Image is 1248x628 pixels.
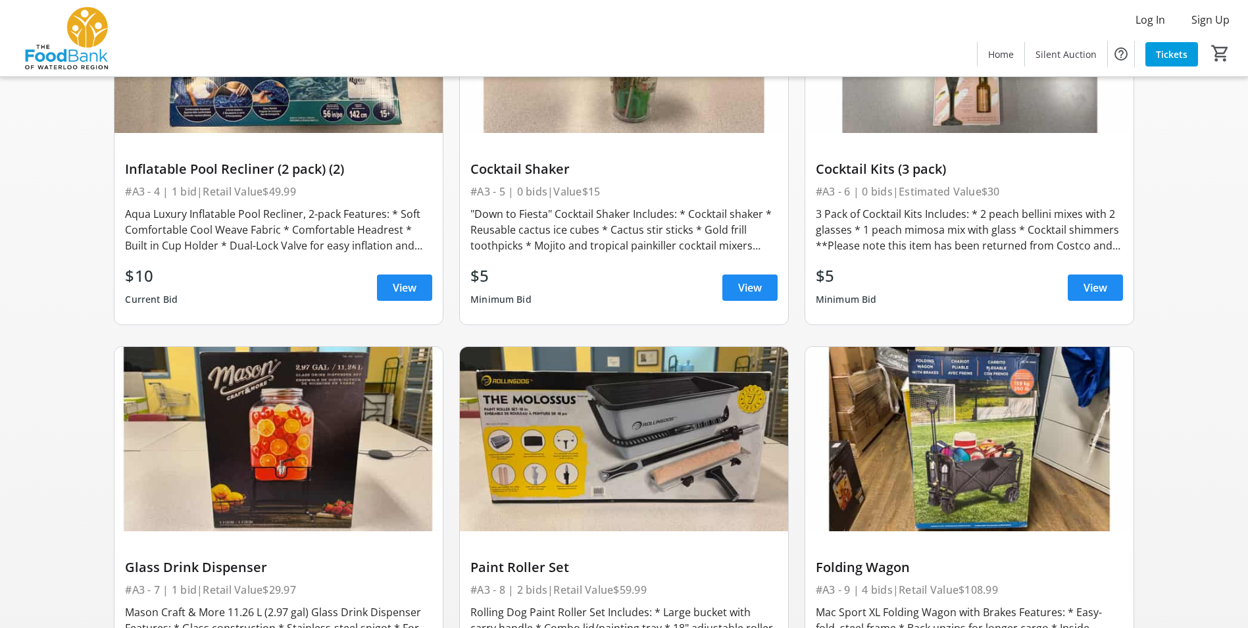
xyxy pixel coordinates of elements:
[393,280,416,296] span: View
[978,42,1024,66] a: Home
[1209,41,1232,65] button: Cart
[805,347,1134,532] img: Folding Wagon
[470,560,778,575] div: Paint Roller Set
[1084,280,1107,296] span: View
[470,581,778,599] div: #A3 - 8 | 2 bids | Retail Value $59.99
[1145,42,1198,66] a: Tickets
[1025,42,1107,66] a: Silent Auction
[1068,275,1123,301] a: View
[470,288,532,311] div: Minimum Bid
[816,560,1123,575] div: Folding Wagon
[125,161,432,177] div: Inflatable Pool Recliner (2 pack) (2)
[816,161,1123,177] div: Cocktail Kits (3 pack)
[470,206,778,253] div: "Down to Fiesta" Cocktail Shaker Includes: * Cocktail shaker * Reusable cactus ice cubes * Cactus...
[8,5,125,71] img: The Food Bank of Waterloo Region's Logo
[114,347,443,532] img: Glass Drink Dispenser
[125,581,432,599] div: #A3 - 7 | 1 bid | Retail Value $29.97
[125,182,432,201] div: #A3 - 4 | 1 bid | Retail Value $49.99
[722,275,778,301] a: View
[470,161,778,177] div: Cocktail Shaker
[377,275,432,301] a: View
[816,182,1123,201] div: #A3 - 6 | 0 bids | Estimated Value $30
[470,264,532,288] div: $5
[460,347,788,532] img: Paint Roller Set
[1181,9,1240,30] button: Sign Up
[1136,12,1165,28] span: Log In
[125,560,432,575] div: Glass Drink Dispenser
[1125,9,1176,30] button: Log In
[816,264,877,288] div: $5
[738,280,762,296] span: View
[1036,47,1097,61] span: Silent Auction
[816,581,1123,599] div: #A3 - 9 | 4 bids | Retail Value $108.99
[1156,47,1187,61] span: Tickets
[125,264,178,288] div: $10
[816,206,1123,253] div: 3 Pack of Cocktail Kits Includes: * 2 peach bellini mixes with 2 glasses * 1 peach mimosa mix wit...
[125,206,432,253] div: Aqua Luxury Inflatable Pool Recliner, 2-pack Features: * Soft Comfortable Cool Weave Fabric * Com...
[816,288,877,311] div: Minimum Bid
[1108,41,1134,67] button: Help
[1191,12,1230,28] span: Sign Up
[988,47,1014,61] span: Home
[125,288,178,311] div: Current Bid
[470,182,778,201] div: #A3 - 5 | 0 bids | Value $15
